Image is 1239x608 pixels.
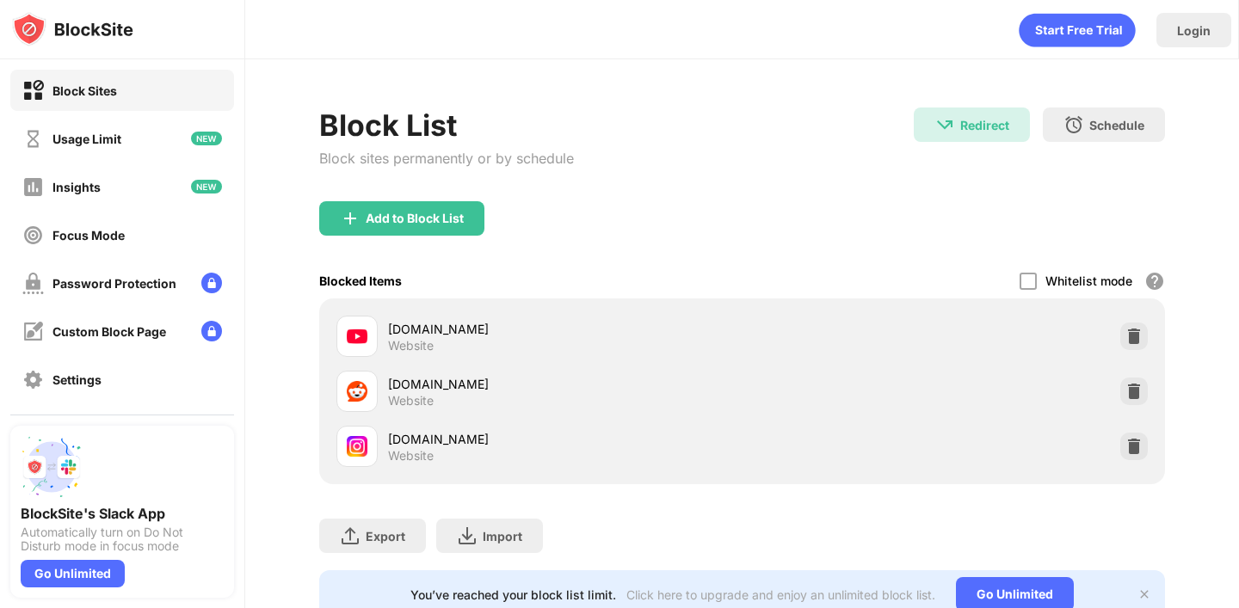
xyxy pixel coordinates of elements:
[52,132,121,146] div: Usage Limit
[960,118,1009,132] div: Redirect
[52,324,166,339] div: Custom Block Page
[319,273,402,288] div: Blocked Items
[388,320,742,338] div: [DOMAIN_NAME]
[1089,118,1144,132] div: Schedule
[21,560,125,587] div: Go Unlimited
[52,180,101,194] div: Insights
[22,369,44,390] img: settings-off.svg
[22,321,44,342] img: customize-block-page-off.svg
[626,587,935,602] div: Click here to upgrade and enjoy an unlimited block list.
[21,436,83,498] img: push-slack.svg
[21,525,224,553] div: Automatically turn on Do Not Disturb mode in focus mode
[22,224,44,246] img: focus-off.svg
[319,150,574,167] div: Block sites permanently or by schedule
[22,176,44,198] img: insights-off.svg
[201,321,222,341] img: lock-menu.svg
[21,505,224,522] div: BlockSite's Slack App
[366,529,405,544] div: Export
[191,132,222,145] img: new-icon.svg
[1019,13,1136,47] div: animation
[52,372,102,387] div: Settings
[52,228,125,243] div: Focus Mode
[388,375,742,393] div: [DOMAIN_NAME]
[1045,273,1132,288] div: Whitelist mode
[22,80,44,101] img: block-on.svg
[191,180,222,193] img: new-icon.svg
[347,436,367,457] img: favicons
[347,381,367,402] img: favicons
[483,529,522,544] div: Import
[366,212,464,225] div: Add to Block List
[22,128,44,150] img: time-usage-off.svg
[388,448,434,464] div: Website
[52,83,117,98] div: Block Sites
[52,276,176,291] div: Password Protection
[388,338,434,353] div: Website
[1177,23,1211,38] div: Login
[12,12,133,46] img: logo-blocksite.svg
[319,107,574,143] div: Block List
[1137,587,1151,601] img: x-button.svg
[388,430,742,448] div: [DOMAIN_NAME]
[347,326,367,347] img: favicons
[22,273,44,294] img: password-protection-off.svg
[410,587,616,602] div: You’ve reached your block list limit.
[388,393,434,408] div: Website
[201,273,222,293] img: lock-menu.svg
